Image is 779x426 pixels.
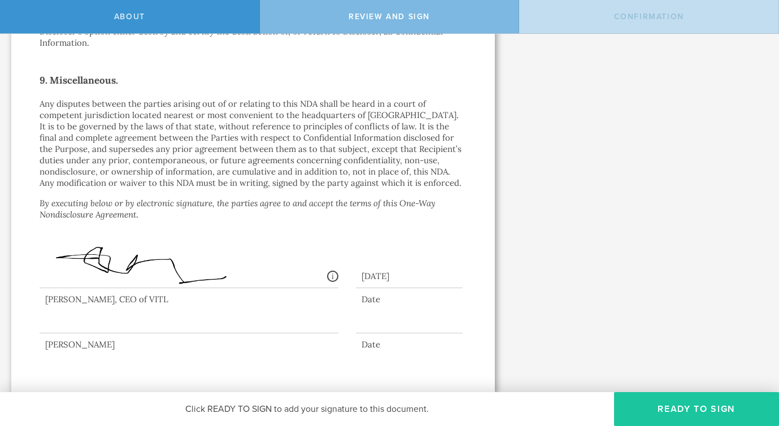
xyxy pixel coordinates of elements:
h2: 9. Miscellaneous. [40,71,467,89]
iframe: Chat Widget [723,338,779,392]
div: [PERSON_NAME] [40,339,338,350]
span: About [114,12,145,21]
button: Ready to Sign [614,392,779,426]
span: Review and sign [349,12,430,21]
div: Date [356,339,463,350]
p: Any disputes between the parties arising out of or relating to this NDA shall be heard in a court... [40,98,467,189]
i: By executing below or by electronic signature, the parties agree to and accept the terms of this ... [40,198,436,220]
p: . [40,198,467,220]
span: Confirmation [614,12,684,21]
div: [DATE] [356,259,463,288]
img: nQvsAAAAAElFTkSuQmCC [45,235,247,290]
